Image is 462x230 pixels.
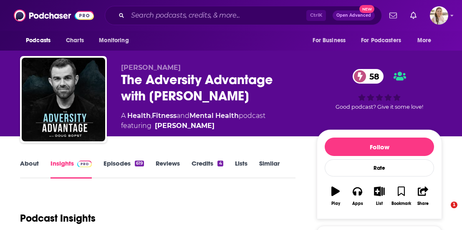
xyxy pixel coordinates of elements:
[121,121,265,131] span: featuring
[317,64,442,116] div: 58Good podcast? Give it some love!
[430,6,448,25] span: Logged in as acquavie
[417,201,429,206] div: Share
[135,161,144,166] div: 619
[156,159,180,179] a: Reviews
[361,69,384,84] span: 58
[390,181,412,211] button: Bookmark
[192,159,223,179] a: Credits4
[99,35,129,46] span: Monitoring
[369,181,390,211] button: List
[235,159,247,179] a: Lists
[121,64,181,72] span: [PERSON_NAME]
[386,8,400,23] a: Show notifications dropdown
[434,202,454,222] iframe: Intercom live chat
[66,35,84,46] span: Charts
[26,35,50,46] span: Podcasts
[430,6,448,25] button: Show profile menu
[346,181,368,211] button: Apps
[121,111,265,131] div: A podcast
[430,6,448,25] img: User Profile
[50,159,92,179] a: InsightsPodchaser Pro
[336,104,423,110] span: Good podcast? Give it some love!
[104,159,144,179] a: Episodes619
[417,35,432,46] span: More
[325,138,434,156] button: Follow
[127,112,151,120] a: Health
[155,121,215,131] a: Doug Bopst
[77,161,92,167] img: Podchaser Pro
[306,10,326,21] span: Ctrl K
[61,33,89,49] a: Charts
[359,5,374,13] span: New
[391,201,411,206] div: Bookmark
[259,159,280,179] a: Similar
[189,112,239,120] a: Mental Health
[105,6,382,25] div: Search podcasts, credits, & more...
[361,35,401,46] span: For Podcasters
[177,112,189,120] span: and
[151,112,152,120] span: ,
[333,10,375,20] button: Open AdvancedNew
[14,8,94,23] img: Podchaser - Follow, Share and Rate Podcasts
[22,58,105,141] img: The Adversity Advantage with Doug Bopst
[20,159,39,179] a: About
[217,161,223,166] div: 4
[336,13,371,18] span: Open Advanced
[20,33,61,49] button: open menu
[325,159,434,176] div: Rate
[313,35,346,46] span: For Business
[412,33,442,49] button: open menu
[152,112,177,120] a: Fitness
[352,201,363,206] div: Apps
[376,201,383,206] div: List
[407,8,420,23] a: Show notifications dropdown
[20,212,96,225] h1: Podcast Insights
[128,9,306,22] input: Search podcasts, credits, & more...
[356,33,413,49] button: open menu
[325,181,346,211] button: Play
[93,33,139,49] button: open menu
[307,33,356,49] button: open menu
[353,69,384,84] a: 58
[412,181,434,211] button: Share
[331,201,340,206] div: Play
[451,202,457,208] span: 1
